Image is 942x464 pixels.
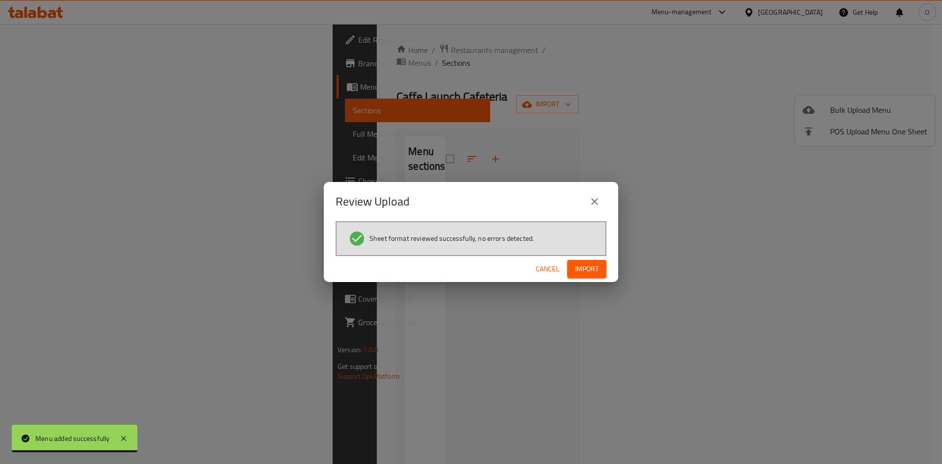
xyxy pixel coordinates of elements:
[575,263,599,275] span: Import
[567,260,606,278] button: Import
[536,263,559,275] span: Cancel
[532,260,563,278] button: Cancel
[583,190,606,213] button: close
[336,194,410,209] h2: Review Upload
[35,433,110,444] div: Menu added successfully
[369,233,534,243] span: Sheet format reviewed successfully, no errors detected.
